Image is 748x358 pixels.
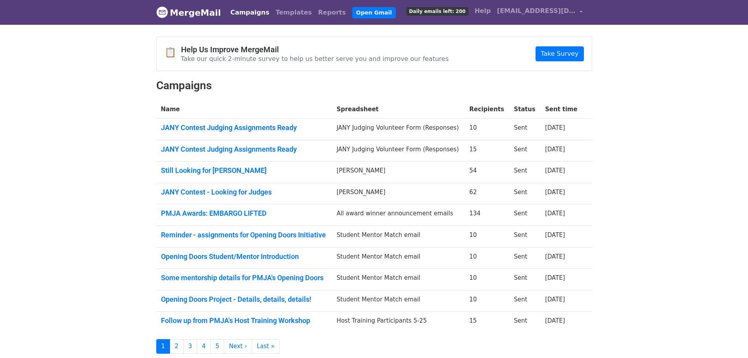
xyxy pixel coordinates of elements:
td: Student Mentor Match email [332,269,465,290]
a: 4 [197,339,211,354]
th: Spreadsheet [332,100,465,119]
a: 5 [210,339,225,354]
a: [DATE] [545,167,565,174]
a: JANY Contest Judging Assignments Ready [161,123,327,132]
h2: Campaigns [156,79,592,92]
a: [DATE] [545,146,565,153]
a: [DATE] [545,210,565,217]
td: Sent [509,290,541,312]
a: Reminder - assignments for Opening Doors Initiative [161,231,327,239]
td: 10 [465,269,509,290]
a: Reports [315,5,349,20]
a: [DATE] [545,296,565,303]
a: Still Looking for [PERSON_NAME] [161,166,327,175]
td: Sent [509,119,541,140]
a: Campaigns [227,5,272,20]
td: Sent [509,140,541,162]
a: Last » [252,339,280,354]
td: All award winner announcement emails [332,204,465,226]
th: Recipients [465,100,509,119]
td: Student Mentor Match email [332,290,465,312]
td: 54 [465,162,509,183]
td: 10 [465,119,509,140]
a: Open Gmail [352,7,396,18]
a: 2 [170,339,184,354]
td: [PERSON_NAME] [332,162,465,183]
a: Some mentorship details for PMJA's Opening Doors [161,274,327,282]
a: Opening Doors Student/Mentor Introduction [161,252,327,261]
td: Sent [509,269,541,290]
th: Name [156,100,332,119]
td: Sent [509,247,541,269]
td: 134 [465,204,509,226]
td: 15 [465,140,509,162]
span: 📋 [165,47,181,58]
a: [DATE] [545,124,565,131]
a: Follow up from PMJA's Host Training Workshop [161,316,327,325]
a: Opening Doors Project - Details, details, details! [161,295,327,304]
a: [DATE] [545,274,565,281]
a: Templates [272,5,315,20]
td: Sent [509,183,541,204]
a: JANY Contest Judging Assignments Ready [161,145,327,154]
td: JANY Judging Volunteer Form (Responses) [332,119,465,140]
a: Help [472,3,494,19]
th: Status [509,100,541,119]
a: Next › [224,339,252,354]
span: [EMAIL_ADDRESS][DOMAIN_NAME] [497,6,576,16]
td: Sent [509,312,541,333]
td: Sent [509,226,541,248]
td: 10 [465,247,509,269]
td: JANY Judging Volunteer Form (Responses) [332,140,465,162]
a: MergeMail [156,4,221,21]
td: Sent [509,162,541,183]
th: Sent time [540,100,582,119]
td: Sent [509,204,541,226]
a: Daily emails left: 200 [403,3,472,19]
td: 10 [465,290,509,312]
td: 10 [465,226,509,248]
td: Student Mentor Match email [332,226,465,248]
h4: Help Us Improve MergeMail [181,45,449,54]
a: [DATE] [545,231,565,239]
td: [PERSON_NAME] [332,183,465,204]
td: Student Mentor Match email [332,247,465,269]
a: [DATE] [545,317,565,324]
td: 15 [465,312,509,333]
a: 1 [156,339,170,354]
span: Daily emails left: 200 [406,7,468,16]
a: [DATE] [545,253,565,260]
td: Host Training Participants 5-25 [332,312,465,333]
a: [DATE] [545,189,565,196]
p: Take our quick 2-minute survey to help us better serve you and improve our features [181,55,449,63]
a: JANY Contest - Looking for Judges [161,188,327,196]
a: Take Survey [536,46,583,61]
img: MergeMail logo [156,6,168,18]
td: 62 [465,183,509,204]
a: PMJA Awards: EMBARGO LIFTED [161,209,327,218]
a: [EMAIL_ADDRESS][DOMAIN_NAME] [494,3,586,22]
a: 3 [183,339,198,354]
